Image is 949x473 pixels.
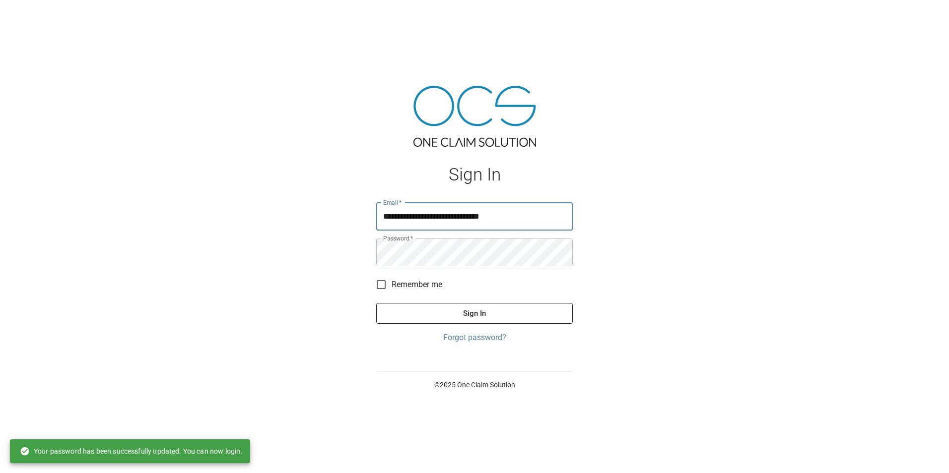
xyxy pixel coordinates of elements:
[376,380,573,390] p: © 2025 One Claim Solution
[383,234,413,242] label: Password
[376,165,573,185] h1: Sign In
[413,86,536,147] img: ocs-logo-tra.png
[392,279,442,291] span: Remember me
[376,303,573,324] button: Sign In
[376,332,573,344] a: Forgot password?
[12,6,52,26] img: ocs-logo-white-transparent.png
[20,442,242,460] div: Your password has been successfully updated. You can now login.
[383,198,402,207] label: Email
